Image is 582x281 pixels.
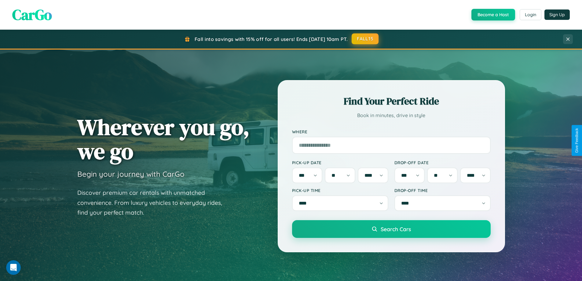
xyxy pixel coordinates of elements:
button: Login [520,9,541,20]
label: Drop-off Date [394,160,491,165]
label: Pick-up Time [292,188,388,193]
label: Drop-off Time [394,188,491,193]
h1: Wherever you go, we go [77,115,250,163]
button: Sign Up [544,9,570,20]
p: Discover premium car rentals with unmatched convenience. From luxury vehicles to everyday rides, ... [77,188,230,218]
button: FALL15 [352,33,379,44]
button: Become a Host [471,9,515,20]
div: Give Feedback [575,128,579,153]
h2: Find Your Perfect Ride [292,94,491,108]
iframe: Intercom live chat [6,260,21,275]
span: Search Cars [381,226,411,232]
button: Search Cars [292,220,491,238]
span: CarGo [12,5,52,25]
p: Book in minutes, drive in style [292,111,491,120]
span: Fall into savings with 15% off for all users! Ends [DATE] 10am PT. [195,36,348,42]
h3: Begin your journey with CarGo [77,169,185,179]
label: Pick-up Date [292,160,388,165]
label: Where [292,129,491,134]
